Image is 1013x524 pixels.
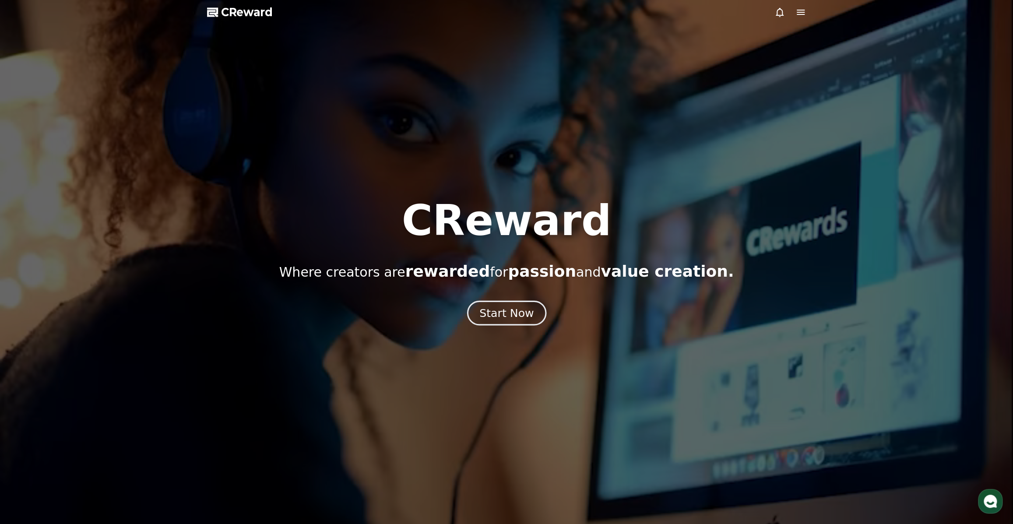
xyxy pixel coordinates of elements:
h1: CReward [401,200,611,242]
p: Where creators are for and [279,263,734,280]
div: Start Now [479,306,534,320]
a: Messages [58,278,113,299]
span: Settings [130,291,151,298]
a: Settings [113,278,168,299]
a: Home [3,278,58,299]
span: rewarded [405,262,490,280]
span: passion [508,262,576,280]
span: Messages [73,291,98,298]
a: Start Now [469,310,545,318]
span: Home [22,291,38,298]
span: value creation. [601,262,734,280]
a: CReward [207,5,273,19]
span: CReward [221,5,273,19]
button: Start Now [467,300,546,325]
